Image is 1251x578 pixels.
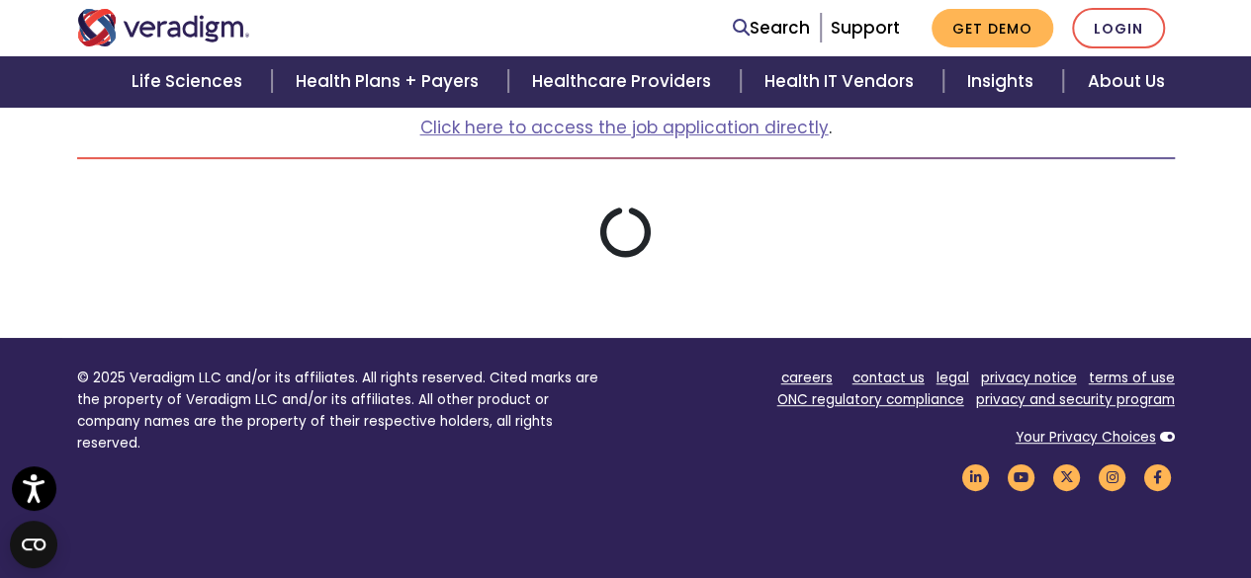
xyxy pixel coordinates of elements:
[1089,369,1175,387] a: terms of use
[10,521,57,568] button: Open CMP widget
[981,369,1077,387] a: privacy notice
[108,56,272,107] a: Life Sciences
[1072,8,1165,48] a: Login
[852,369,925,387] a: contact us
[943,56,1063,107] a: Insights
[420,116,829,139] a: Click here to access the job application directly
[781,369,833,387] a: careers
[77,9,250,46] img: Veradigm logo
[1016,428,1156,447] a: Your Privacy Choices
[831,16,900,40] a: Support
[741,56,943,107] a: Health IT Vendors
[1063,56,1188,107] a: About Us
[272,56,508,107] a: Health Plans + Payers
[508,56,740,107] a: Healthcare Providers
[777,390,964,409] a: ONC regulatory compliance
[871,436,1227,554] iframe: Drift Chat Widget
[77,368,611,454] p: © 2025 Veradigm LLC and/or its affiliates. All rights reserved. Cited marks are the property of V...
[932,9,1053,47] a: Get Demo
[77,115,1175,141] p: .
[733,15,810,41] a: Search
[937,369,969,387] a: legal
[976,390,1175,409] a: privacy and security program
